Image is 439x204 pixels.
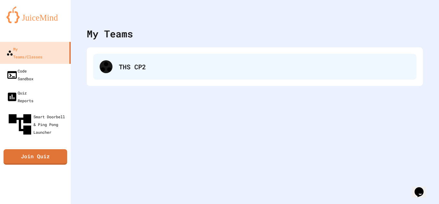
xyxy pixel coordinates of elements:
[6,89,33,104] div: Quiz Reports
[4,149,67,165] a: Join Quiz
[93,54,417,80] div: THS CP2
[87,26,133,41] div: My Teams
[412,178,433,198] iframe: chat widget
[119,62,410,72] div: THS CP2
[6,6,64,23] img: logo-orange.svg
[6,111,68,138] div: Smart Doorbell & Ping Pong Launcher
[6,45,42,61] div: My Teams/Classes
[6,67,33,83] div: Code Sandbox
